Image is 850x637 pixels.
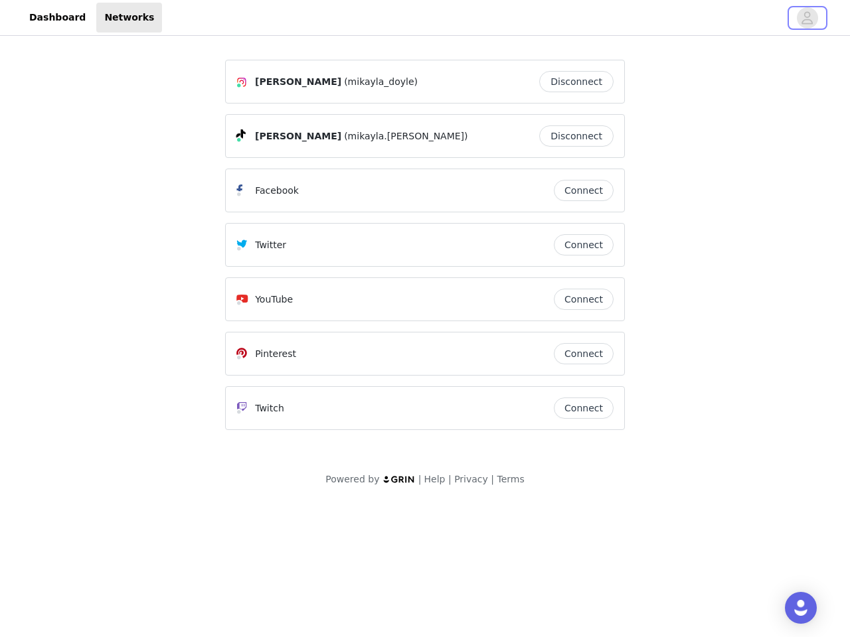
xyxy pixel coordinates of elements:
a: Privacy [454,474,488,484]
p: Pinterest [255,347,296,361]
a: Dashboard [21,3,94,33]
button: Connect [554,234,614,255]
span: [PERSON_NAME] [255,129,341,143]
button: Connect [554,289,614,310]
div: Open Intercom Messenger [785,592,817,624]
span: | [418,474,422,484]
p: Twitch [255,401,284,415]
img: logo [382,475,416,484]
button: Connect [554,343,614,364]
div: avatar [801,7,813,29]
span: | [448,474,452,484]
p: Twitter [255,238,286,252]
img: Instagram Icon [236,77,247,88]
button: Connect [554,180,614,201]
p: YouTube [255,293,293,307]
button: Connect [554,397,614,419]
span: [PERSON_NAME] [255,75,341,89]
a: Help [424,474,446,484]
p: Facebook [255,184,299,198]
span: Powered by [325,474,379,484]
a: Networks [96,3,162,33]
span: | [491,474,494,484]
button: Disconnect [539,71,614,92]
a: Terms [497,474,524,484]
span: (mikayla_doyle) [344,75,418,89]
span: (mikayla.[PERSON_NAME]) [344,129,467,143]
button: Disconnect [539,125,614,147]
